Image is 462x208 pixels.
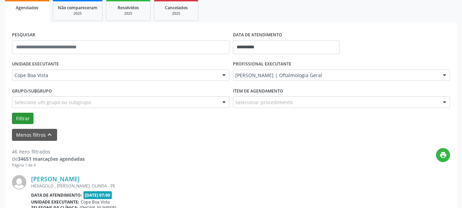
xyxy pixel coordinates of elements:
[12,113,34,124] button: Filtrar
[12,129,57,141] button: Menos filtroskeyboard_arrow_up
[12,59,59,70] label: UNIDADE EXECUTANTE
[31,199,79,205] b: Unidade executante:
[235,99,293,106] span: Selecionar procedimento
[31,175,80,183] a: [PERSON_NAME]
[233,30,282,40] label: DATA DE ATENDIMENTO
[46,131,53,138] i: keyboard_arrow_up
[16,5,38,11] span: Agendados
[233,86,283,96] label: Item de agendamento
[436,148,450,162] button: print
[12,175,26,189] img: img
[83,191,112,199] span: [DATE] 07:00
[31,183,347,189] div: HEXAGOLO , [PERSON_NAME], OLINDA - PE
[12,86,52,96] label: Grupo/Subgrupo
[81,199,110,205] span: Cope Boa Vista
[12,148,85,155] div: 46 itens filtrados
[31,192,82,198] b: Data de atendimento:
[12,162,85,168] div: Página 1 de 4
[58,5,97,11] span: Não compareceram
[12,155,85,162] div: de
[14,72,215,79] span: Cope Boa Vista
[165,5,188,11] span: Cancelados
[58,11,97,16] div: 2025
[118,5,139,11] span: Resolvidos
[439,151,447,159] i: print
[235,72,436,79] span: [PERSON_NAME] | Oftalmologia Geral
[12,30,35,40] label: PESQUISAR
[159,11,193,16] div: 2025
[14,99,91,106] span: Selecione um grupo ou subgrupo
[233,59,291,70] label: PROFISSIONAL EXECUTANTE
[18,156,85,162] strong: 34651 marcações agendadas
[111,11,145,16] div: 2025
